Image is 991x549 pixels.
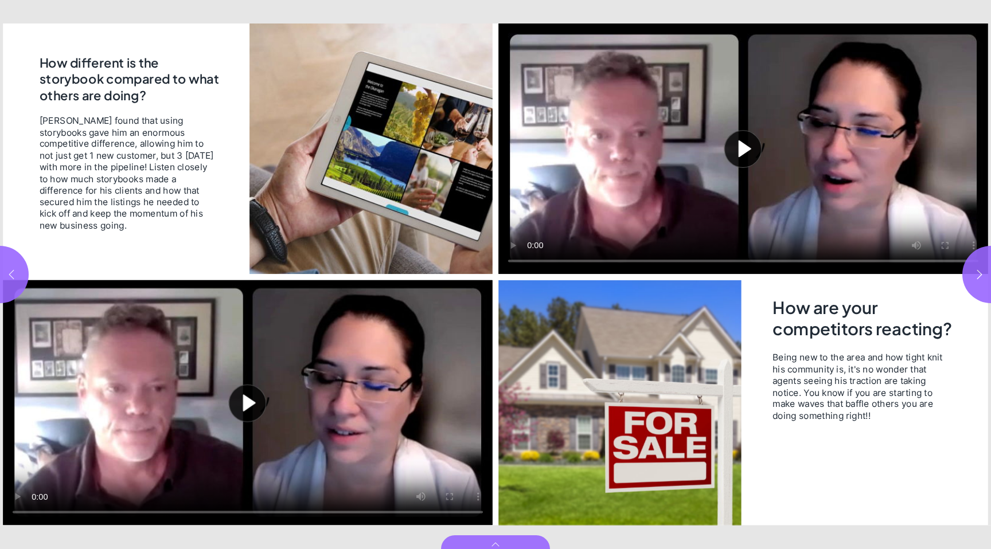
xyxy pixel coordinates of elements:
span: Being new to the area and how tight knit his community is, it's no wonder that agents seeing his ... [772,352,954,422]
h2: How different is the storybook compared to what others are doing? [40,54,225,105]
section: Page 5 [495,23,991,525]
h2: How are your competitors reacting? [772,297,954,343]
span: [PERSON_NAME] found that using storybooks gave him an enormous competitive difference, allowing h... [40,115,216,231]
